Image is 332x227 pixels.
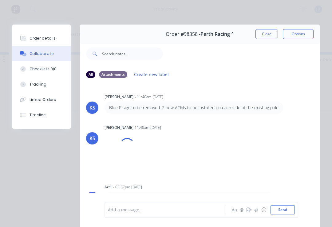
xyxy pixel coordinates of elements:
[135,94,163,100] div: - 11:40am [DATE]
[166,31,200,37] span: Order #98358 -
[30,97,56,102] div: Linked Orders
[135,125,161,130] div: 11:40am [DATE]
[12,46,71,61] button: Collaborate
[238,206,245,214] button: @
[105,125,133,130] div: [PERSON_NAME]
[102,48,163,60] input: Search notes...
[89,135,95,142] div: KS
[89,104,95,111] div: KS
[30,112,46,118] div: Timeline
[113,184,142,190] div: - 03:37pm [DATE]
[12,61,71,77] button: Checklists 0/0
[109,105,279,111] p: Blue P sign to be removed. 2 new ACMs to be installed on each side of the existing pole
[200,31,234,37] span: Perth Racing ^
[30,66,57,72] div: Checklists 0/0
[99,71,127,78] div: Attachments
[131,70,172,79] button: Create new label
[271,205,295,214] button: Send
[255,29,278,39] button: Close
[12,77,71,92] button: Tracking
[231,206,238,214] button: Aa
[12,107,71,123] button: Timeline
[30,36,56,41] div: Order details
[105,184,112,190] div: art1
[86,71,95,78] div: All
[12,31,71,46] button: Order details
[12,92,71,107] button: Linked Orders
[105,94,133,100] div: [PERSON_NAME]
[283,29,314,39] button: Options
[30,51,54,56] div: Collaborate
[30,82,46,87] div: Tracking
[260,206,267,214] button: ☺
